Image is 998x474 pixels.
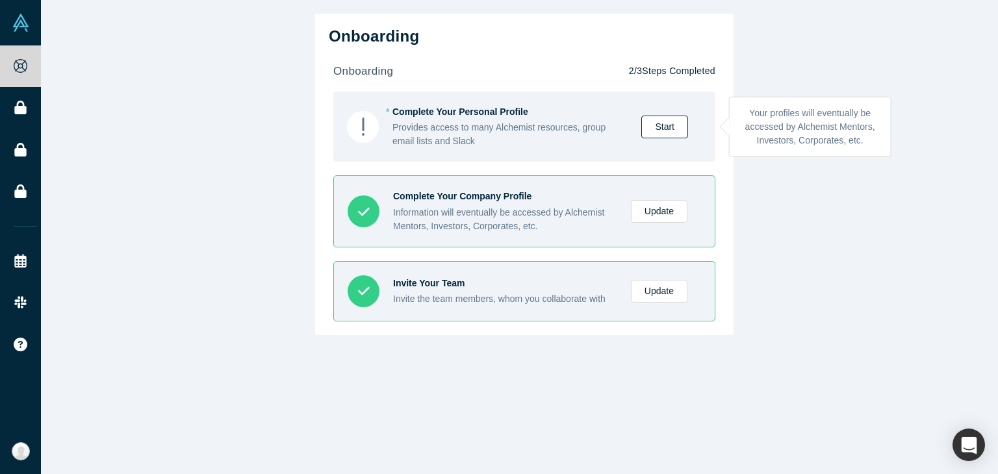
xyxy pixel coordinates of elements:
[393,190,617,203] div: Complete Your Company Profile
[12,442,30,460] img: Azizbek Khamdamov's Account
[393,206,617,233] div: Information will eventually be accessed by Alchemist Mentors, Investors, Corporates, etc.
[393,277,617,290] div: Invite Your Team
[393,292,617,306] div: Invite the team members, whom you collaborate with
[631,200,687,223] a: Update
[329,27,720,46] h2: Onboarding
[333,65,393,77] strong: onboarding
[12,14,30,32] img: Alchemist Vault Logo
[629,64,715,78] p: 2 / 3 Steps Completed
[392,105,628,119] div: Complete Your Personal Profile
[641,116,688,138] a: Start
[392,121,628,148] div: Provides access to many Alchemist resources, group email lists and Slack
[631,280,687,303] a: Update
